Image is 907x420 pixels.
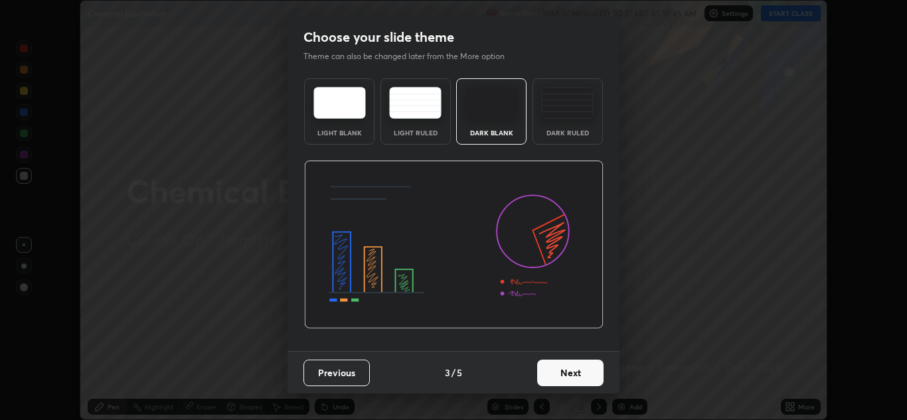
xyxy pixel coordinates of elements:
div: Light Ruled [389,129,442,136]
img: darkTheme.f0cc69e5.svg [465,87,518,119]
img: lightRuledTheme.5fabf969.svg [389,87,442,119]
img: darkThemeBanner.d06ce4a2.svg [304,161,604,329]
p: Theme can also be changed later from the More option [303,50,519,62]
img: darkRuledTheme.de295e13.svg [541,87,594,119]
div: Dark Ruled [541,129,594,136]
div: Light Blank [313,129,366,136]
h4: 3 [445,366,450,380]
h2: Choose your slide theme [303,29,454,46]
h4: / [452,366,455,380]
button: Next [537,360,604,386]
h4: 5 [457,366,462,380]
img: lightTheme.e5ed3b09.svg [313,87,366,119]
button: Previous [303,360,370,386]
div: Dark Blank [465,129,518,136]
